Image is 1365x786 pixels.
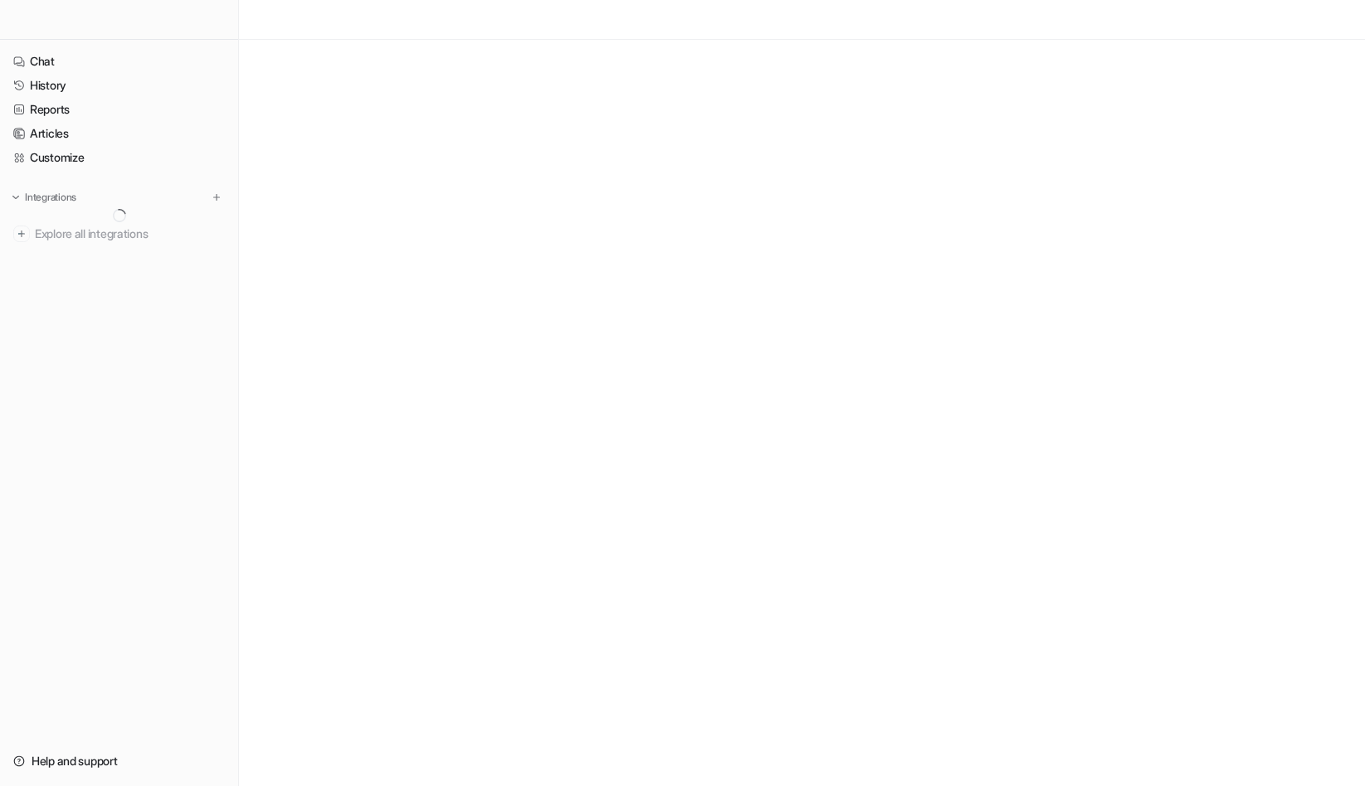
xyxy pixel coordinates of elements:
img: menu_add.svg [211,192,222,203]
p: Integrations [25,191,76,204]
a: Reports [7,98,232,121]
a: Chat [7,50,232,73]
a: Help and support [7,750,232,773]
a: Articles [7,122,232,145]
img: explore all integrations [13,226,30,242]
a: History [7,74,232,97]
a: Customize [7,146,232,169]
button: Integrations [7,189,81,206]
span: Explore all integrations [35,221,225,247]
img: expand menu [10,192,22,203]
a: Explore all integrations [7,222,232,245]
